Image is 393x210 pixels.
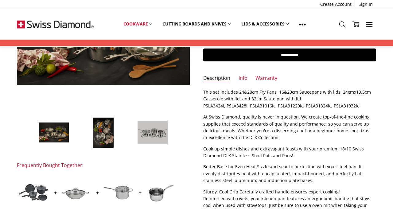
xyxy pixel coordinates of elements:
[18,184,49,201] img: XD NonStick 6 Piece Set: 20cm & 24cm FRY PANS, 18cm SAUCEPAN w/lid, 24x11cm CASSEROLE w/lid
[294,17,311,31] a: Show All
[203,146,376,159] p: Cook up simple dishes and extravagant feasts with your premium 18/10 Swiss Diamond DLX Stainless ...
[203,114,376,141] p: At Swiss Diamond, quality is never in question. We create top-of-the-line cooking supplies that e...
[118,17,158,31] a: Cookware
[145,183,176,202] img: Premium Steel Induction 20cm X 9.5cm 3L Saucepan With Lid
[157,17,236,31] a: Cutting boards and knives
[255,75,277,82] a: Warranty
[93,117,114,148] img: Premium Steel Induction DLX 6pc Cookset: 24&28cm Fry Pans, 16&20cm Saucepans w/lids, 24cmx13.5cm ...
[203,89,376,109] p: This set includes 24&28cm Fry Pans, 16&20cm Saucepans with lids, 24cmx13.5cm Casserole with lid, ...
[239,75,247,82] a: Info
[38,122,69,143] img: Premium Steel DLX 6 pc cookware set
[137,120,168,144] img: Premium Steel DLX 6 pc cookware set; PSLASET06
[103,177,134,208] img: Premium Steel DLX - 3.4 Litre (8") Stainless Steel Saucepan + Lid | Swiss Diamond
[60,182,91,203] img: Premium Steel Induction DLX 32cm Wok with Lid
[17,162,84,169] div: Frequently Bought Together:
[236,17,294,31] a: Lids & Accessories
[17,9,94,40] img: Free Shipping On Every Order
[203,75,230,82] a: Description
[203,163,376,184] p: Better Base for Even Heat Sizzle and sear to perfection with your steel pan. It evenly distribute...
